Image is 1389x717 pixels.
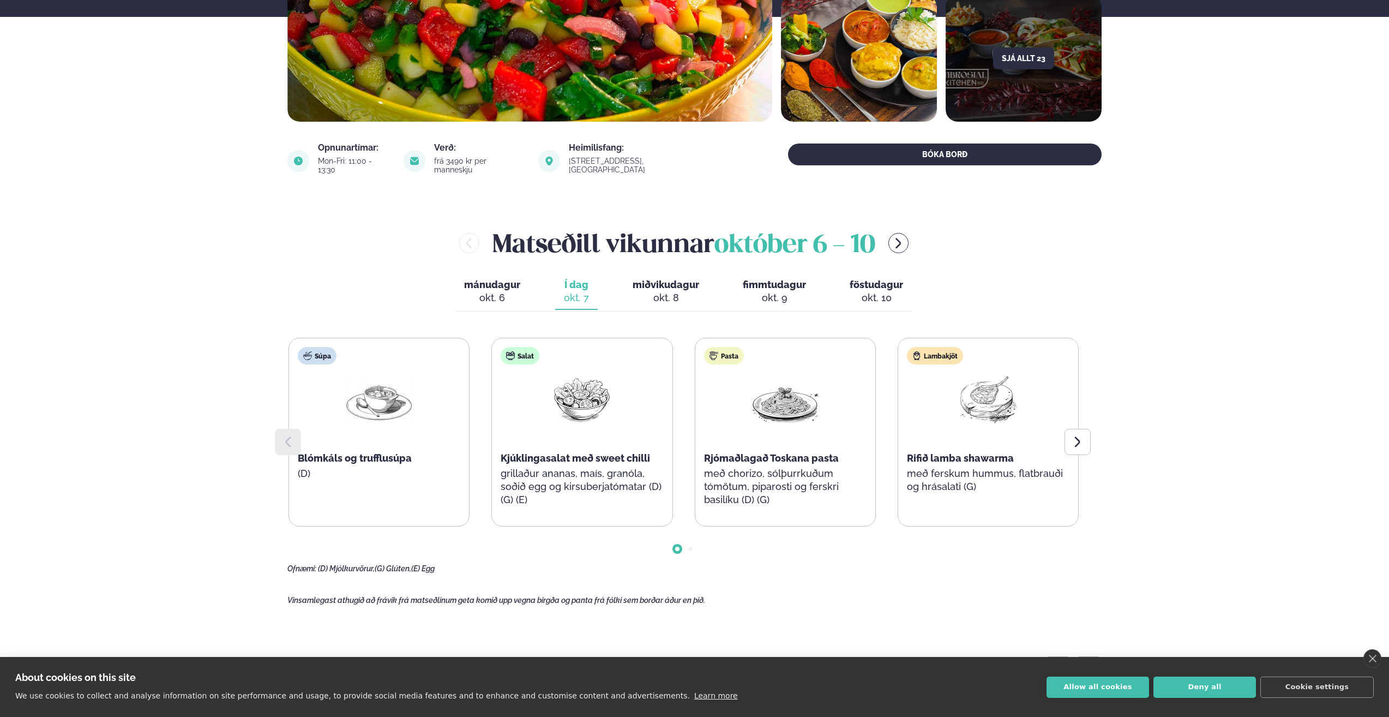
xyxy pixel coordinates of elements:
[688,547,693,551] span: Go to slide 2
[850,291,903,304] div: okt. 10
[15,691,690,700] p: We use cookies to collect and analyse information on site performance and usage, to provide socia...
[888,233,909,253] button: menu-btn-right
[287,150,309,172] img: image alt
[694,691,738,700] a: Learn more
[1045,656,1071,683] div: Previous slide
[633,279,699,290] span: miðvikudagur
[907,467,1069,493] p: með ferskum hummus, flatbrauði og hrásalati (G)
[404,150,425,172] img: image alt
[501,452,650,464] span: Kjúklingasalat með sweet chilli
[850,279,903,290] span: föstudagur
[993,47,1054,69] button: Sjá allt 23
[287,596,705,605] span: Vinsamlegast athugið að frávik frá matseðlinum geta komið upp vegna birgða og panta frá fólki sem...
[298,452,412,464] span: Blómkáls og trufflusúpa
[633,291,699,304] div: okt. 8
[709,351,718,360] img: pasta.svg
[287,564,316,573] span: Ofnæmi:
[15,672,136,683] strong: About cookies on this site
[841,274,912,310] button: föstudagur okt. 10
[464,291,520,304] div: okt. 6
[298,347,336,365] div: Súpa
[1153,677,1256,698] button: Deny all
[1075,656,1102,683] div: Next slide
[298,467,460,480] p: (D)
[318,157,390,174] div: Mon-Fri: 11:00 - 13:30
[1047,677,1149,698] button: Allow all cookies
[907,452,1014,464] span: Rifið lamba shawarma
[318,564,375,573] span: (D) Mjólkurvörur,
[492,225,875,261] h2: Matseðill vikunnar
[318,144,390,152] div: Opnunartímar:
[538,150,560,172] img: image alt
[459,233,479,253] button: menu-btn-left
[743,291,806,304] div: okt. 9
[434,157,525,174] div: frá 3490 kr per manneskju
[714,234,875,258] span: október 6 - 10
[569,163,720,176] a: link
[434,144,525,152] div: Verð:
[506,351,515,360] img: salad.svg
[303,351,312,360] img: soup.svg
[704,452,839,464] span: Rjómaðlagað Toskana pasta
[287,656,1102,682] h3: Google umsagnir
[464,279,520,290] span: mánudagur
[788,144,1102,165] button: BÓKA BORÐ
[569,157,720,174] div: [STREET_ADDRESS], [GEOGRAPHIC_DATA]
[734,274,815,310] button: fimmtudagur okt. 9
[743,279,806,290] span: fimmtudagur
[344,373,414,424] img: Soup.png
[750,373,820,424] img: Spagetti.png
[455,274,529,310] button: mánudagur okt. 6
[704,467,867,506] p: með chorizo, sólþurrkuðum tómötum, piparosti og ferskri basilíku (D) (G)
[501,467,663,506] p: grillaður ananas, maís, granóla, soðið egg og kirsuberjatómatar (D) (G) (E)
[501,347,539,365] div: Salat
[704,347,744,365] div: Pasta
[555,274,598,310] button: Í dag okt. 7
[569,144,720,152] div: Heimilisfang:
[912,351,921,360] img: Lamb.svg
[564,278,589,291] span: Í dag
[624,274,708,310] button: miðvikudagur okt. 8
[675,547,680,551] span: Go to slide 1
[953,373,1023,424] img: Lamb-Meat.png
[1260,677,1374,698] button: Cookie settings
[411,564,435,573] span: (E) Egg
[564,291,589,304] div: okt. 7
[547,373,617,424] img: Salad.png
[907,347,963,365] div: Lambakjöt
[375,564,411,573] span: (G) Glúten,
[1363,649,1381,668] a: close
